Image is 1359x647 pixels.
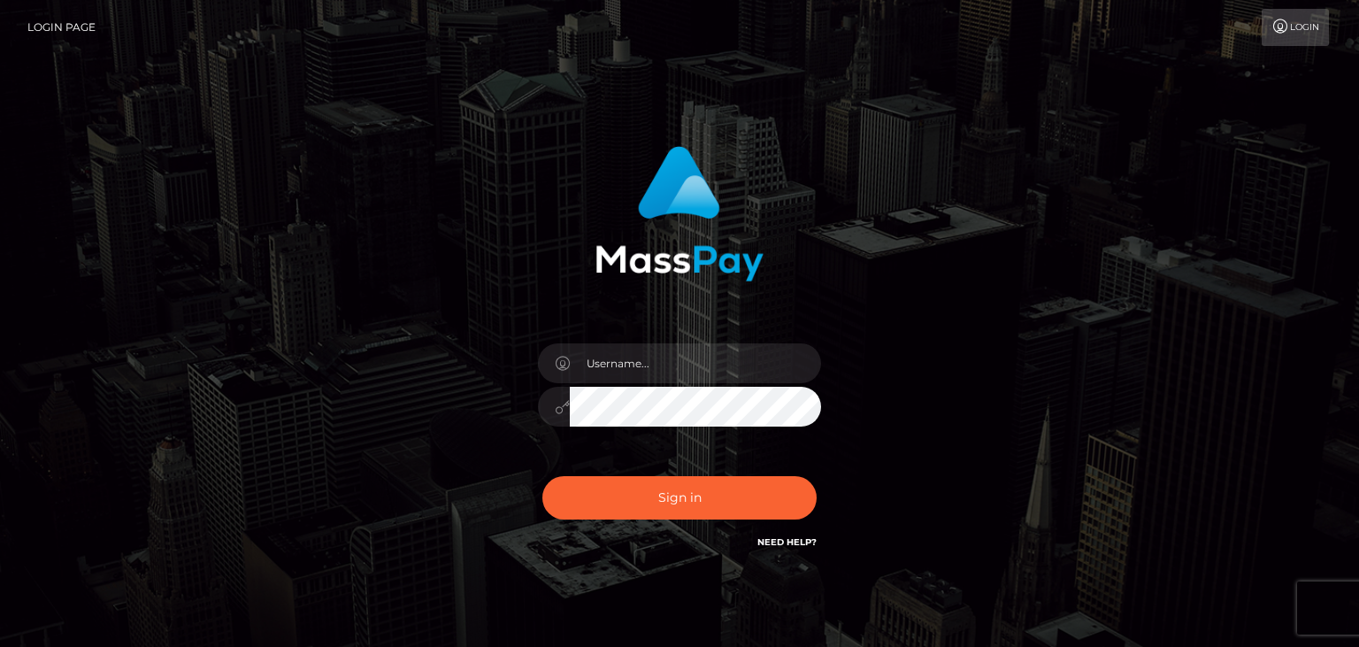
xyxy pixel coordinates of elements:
a: Need Help? [757,536,817,548]
button: Sign in [542,476,817,520]
img: MassPay Login [595,146,764,281]
input: Username... [570,343,821,383]
a: Login Page [27,9,96,46]
a: Login [1262,9,1329,46]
